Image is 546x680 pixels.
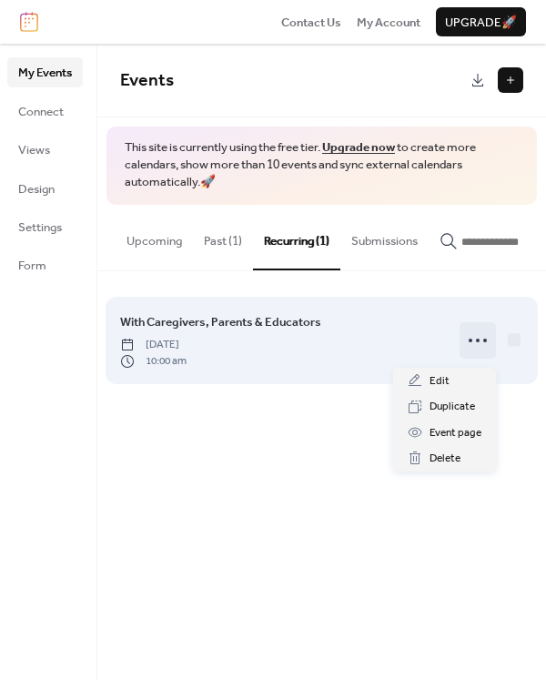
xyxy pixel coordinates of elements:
button: Upcoming [116,205,193,269]
a: With Caregivers, Parents & Educators [120,312,321,332]
a: My Events [7,57,83,86]
span: My Events [18,64,72,82]
button: Recurring (1) [253,205,340,270]
span: Settings [18,218,62,237]
a: Upgrade now [322,136,395,159]
span: Event page [430,424,481,442]
span: Form [18,257,46,275]
span: 10:00 am [120,353,187,370]
img: logo [20,12,38,32]
span: Events [120,64,174,97]
span: Connect [18,103,64,121]
span: [DATE] [120,337,187,353]
span: Views [18,141,50,159]
span: Edit [430,372,450,391]
span: With Caregivers, Parents & Educators [120,313,321,331]
a: Connect [7,96,83,126]
span: Design [18,180,55,198]
span: My Account [357,14,420,32]
a: Form [7,250,83,279]
button: Past (1) [193,205,253,269]
a: Views [7,135,83,164]
button: Upgrade🚀 [436,7,526,36]
span: This site is currently using the free tier. to create more calendars, show more than 10 events an... [125,139,519,191]
a: Contact Us [281,13,341,31]
span: Delete [430,450,460,468]
a: My Account [357,13,420,31]
button: Submissions [340,205,429,269]
span: Contact Us [281,14,341,32]
span: Upgrade 🚀 [445,14,517,32]
a: Settings [7,212,83,241]
span: Duplicate [430,398,475,416]
a: Design [7,174,83,203]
